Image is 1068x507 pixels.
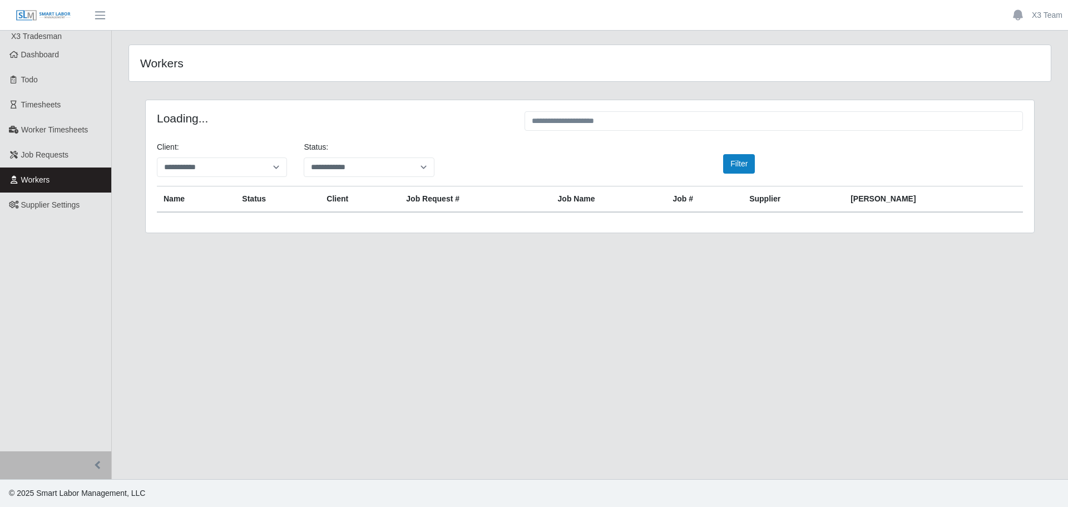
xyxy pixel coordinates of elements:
h4: Workers [140,56,505,70]
span: Workers [21,175,50,184]
span: X3 Tradesman [11,32,62,41]
label: Status: [304,141,328,153]
a: X3 Team [1032,9,1062,21]
th: Name [157,186,235,213]
span: Worker Timesheets [21,125,88,134]
th: Client [320,186,399,213]
th: Job Request # [399,186,551,213]
span: Supplier Settings [21,200,80,209]
th: Job Name [551,186,666,213]
span: Dashboard [21,50,60,59]
th: Job # [666,186,743,213]
h4: Loading... [157,111,508,125]
th: Status [235,186,320,213]
th: [PERSON_NAME] [844,186,1023,213]
span: © 2025 Smart Labor Management, LLC [9,489,145,498]
label: Client: [157,141,179,153]
img: SLM Logo [16,9,71,22]
button: Filter [723,154,755,174]
span: Job Requests [21,150,69,159]
span: Todo [21,75,38,84]
span: Timesheets [21,100,61,109]
th: Supplier [743,186,844,213]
